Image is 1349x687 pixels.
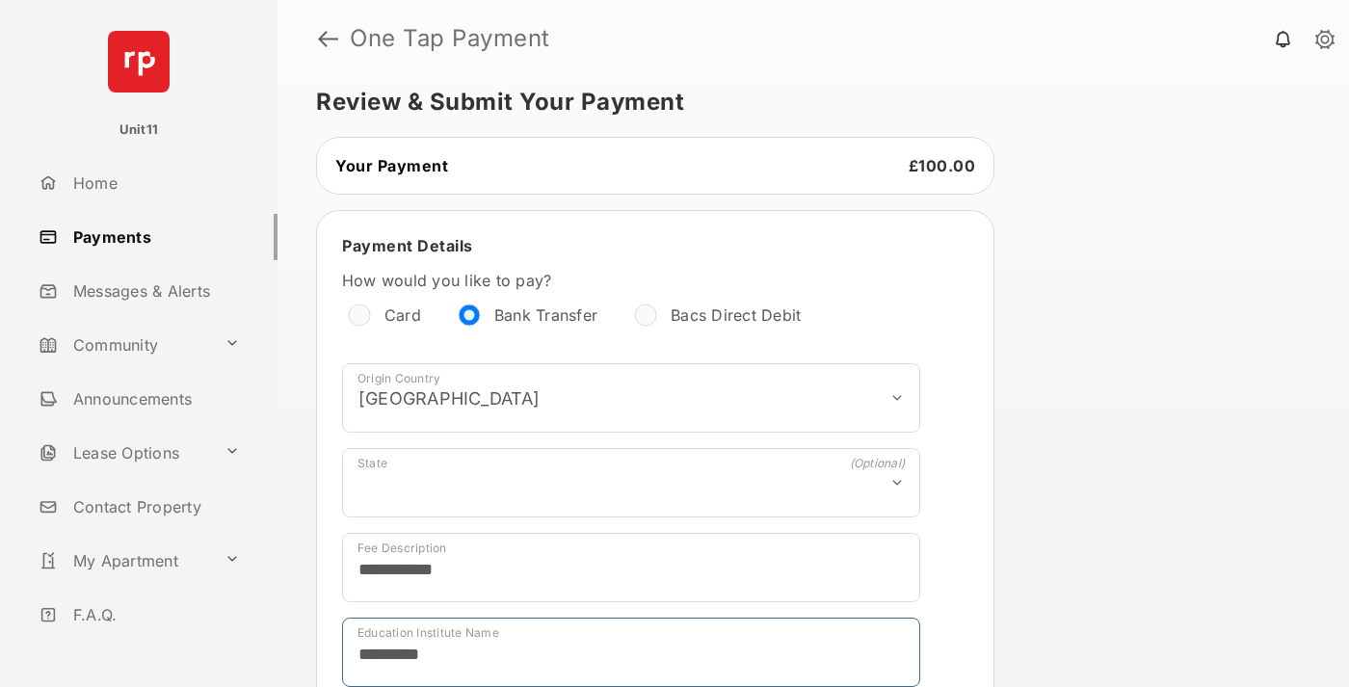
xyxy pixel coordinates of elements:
[342,271,920,290] label: How would you like to pay?
[31,268,278,314] a: Messages & Alerts
[31,484,278,530] a: Contact Property
[316,91,1295,114] h5: Review & Submit Your Payment
[384,305,421,325] label: Card
[909,156,976,175] span: £100.00
[108,31,170,92] img: svg+xml;base64,PHN2ZyB4bWxucz0iaHR0cDovL3d3dy53My5vcmcvMjAwMC9zdmciIHdpZHRoPSI2NCIgaGVpZ2h0PSI2NC...
[31,322,217,368] a: Community
[342,236,473,255] span: Payment Details
[31,160,278,206] a: Home
[350,27,550,50] strong: One Tap Payment
[31,376,278,422] a: Announcements
[335,156,448,175] span: Your Payment
[31,538,217,584] a: My Apartment
[671,305,801,325] label: Bacs Direct Debit
[31,214,278,260] a: Payments
[31,430,217,476] a: Lease Options
[31,592,278,638] a: F.A.Q.
[119,120,159,140] p: Unit11
[494,305,597,325] label: Bank Transfer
